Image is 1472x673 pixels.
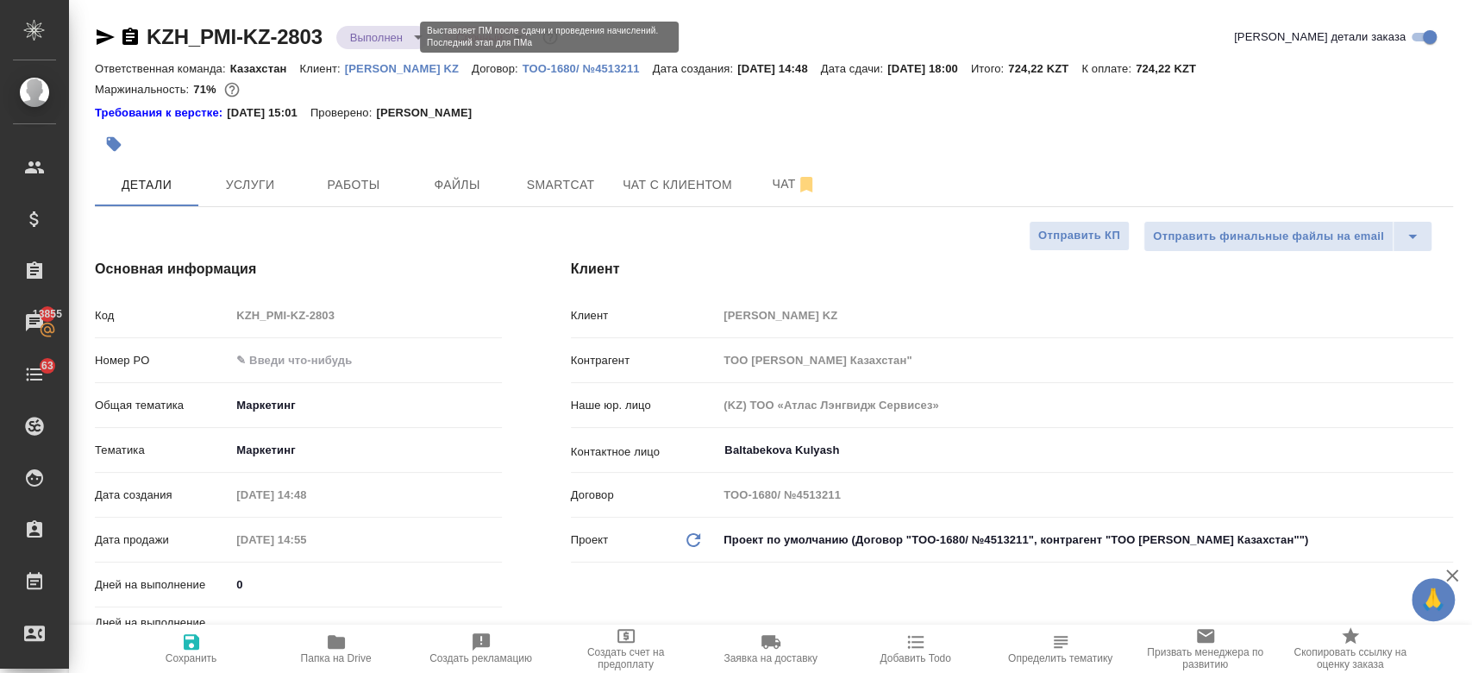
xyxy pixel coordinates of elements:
button: 27.15 RUB; [221,79,243,101]
span: Файлы [416,174,498,196]
button: Отправить КП [1029,221,1130,251]
p: Проект [571,531,609,549]
div: split button [1143,221,1432,252]
a: [PERSON_NAME] KZ [345,60,472,75]
button: Срочный [451,30,508,45]
button: Сохранить [119,625,264,673]
button: Скопировать ссылку на оценку заказа [1278,625,1423,673]
p: Казахстан [230,62,300,75]
div: Маркетинг [230,436,501,465]
input: ✎ Введи что-нибудь [230,348,501,373]
input: Пустое поле [230,619,501,644]
span: Определить тематику [1008,652,1112,664]
a: 13855 [4,301,65,344]
a: Требования к верстке: [95,104,227,122]
button: Скопировать ссылку [120,27,141,47]
p: Контрагент [571,352,718,369]
p: Ответственная команда: [95,62,230,75]
button: Доп статусы указывают на важность/срочность заказа [539,26,561,48]
button: Отправить финальные файлы на email [1143,221,1394,252]
p: [PERSON_NAME] KZ [345,62,472,75]
button: Заявка на доставку [698,625,843,673]
span: 🙏 [1419,582,1448,618]
button: Создать счет на предоплату [554,625,698,673]
p: [DATE] 14:48 [737,62,821,75]
button: Создать рекламацию [409,625,554,673]
button: Выполнен [345,30,408,45]
input: Пустое поле [717,303,1453,328]
span: Призвать менеджера по развитию [1143,646,1268,670]
p: Дней на выполнение [95,576,230,594]
div: Выполнен [336,26,429,49]
p: Итого: [971,62,1008,75]
input: Пустое поле [717,348,1453,373]
span: Сохранить [166,652,217,664]
span: Заявка на доставку [723,652,817,664]
button: Добавить тэг [95,125,133,163]
p: 71% [193,83,220,96]
p: Номер PO [95,352,230,369]
input: Пустое поле [717,482,1453,507]
p: Наше юр. лицо [571,397,718,414]
p: Клиент: [299,62,344,75]
span: [PERSON_NAME] детали заказа [1234,28,1406,46]
span: Работы [312,174,395,196]
h4: Основная информация [95,259,502,280]
p: Дней на выполнение (авт.) [95,614,230,649]
span: Чат [753,173,836,195]
span: 13855 [22,305,72,323]
div: Маркетинг [230,391,501,420]
p: Общая тематика [95,397,230,414]
input: Пустое поле [230,303,501,328]
span: Отправить КП [1038,226,1120,246]
span: Добавить Todo [880,652,950,664]
p: Клиент [571,307,718,324]
span: Скопировать ссылку на оценку заказа [1288,646,1412,670]
button: Призвать менеджера по развитию [1133,625,1278,673]
p: Тематика [95,442,230,459]
span: 63 [31,357,64,374]
input: Пустое поле [717,393,1453,418]
button: 🙏 [1412,578,1455,621]
input: ✎ Введи что-нибудь [230,572,501,597]
div: Выполнен [442,26,529,49]
p: 724,22 KZT [1008,62,1081,75]
p: Договор [571,487,718,504]
p: К оплате: [1081,62,1136,75]
input: Пустое поле [230,482,381,507]
span: Отправить финальные файлы на email [1153,227,1384,247]
p: Маржинальность: [95,83,193,96]
a: 63 [4,353,65,396]
span: Папка на Drive [301,652,372,664]
a: ТОО-1680/ №4513211 [523,60,653,75]
button: Папка на Drive [264,625,409,673]
p: Дата создания: [653,62,737,75]
span: Smartcat [519,174,602,196]
button: Определить тематику [988,625,1133,673]
span: Услуги [209,174,291,196]
div: Нажми, чтобы открыть папку с инструкцией [95,104,227,122]
p: Код [95,307,230,324]
p: Проверено: [310,104,377,122]
a: KZH_PMI-KZ-2803 [147,25,323,48]
p: [PERSON_NAME] [376,104,485,122]
p: [DATE] 18:00 [887,62,971,75]
span: Создать счет на предоплату [564,646,688,670]
p: Дата создания [95,487,230,504]
p: ТОО-1680/ №4513211 [523,62,653,75]
input: Пустое поле [230,527,381,552]
p: [DATE] 15:01 [227,104,310,122]
svg: Отписаться [796,174,817,195]
span: Детали [105,174,188,196]
h4: Клиент [571,259,1453,280]
p: 724,22 KZT [1136,62,1209,75]
span: Чат с клиентом [623,174,732,196]
p: Дата сдачи: [821,62,887,75]
span: Создать рекламацию [429,652,532,664]
p: Договор: [472,62,523,75]
button: Скопировать ссылку для ЯМессенджера [95,27,116,47]
p: Контактное лицо [571,443,718,461]
div: Проект по умолчанию (Договор "ТОО-1680/ №4513211", контрагент "ТОО [PERSON_NAME] Казахстан"") [717,525,1453,555]
button: Добавить Todo [843,625,988,673]
button: Open [1444,449,1447,452]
